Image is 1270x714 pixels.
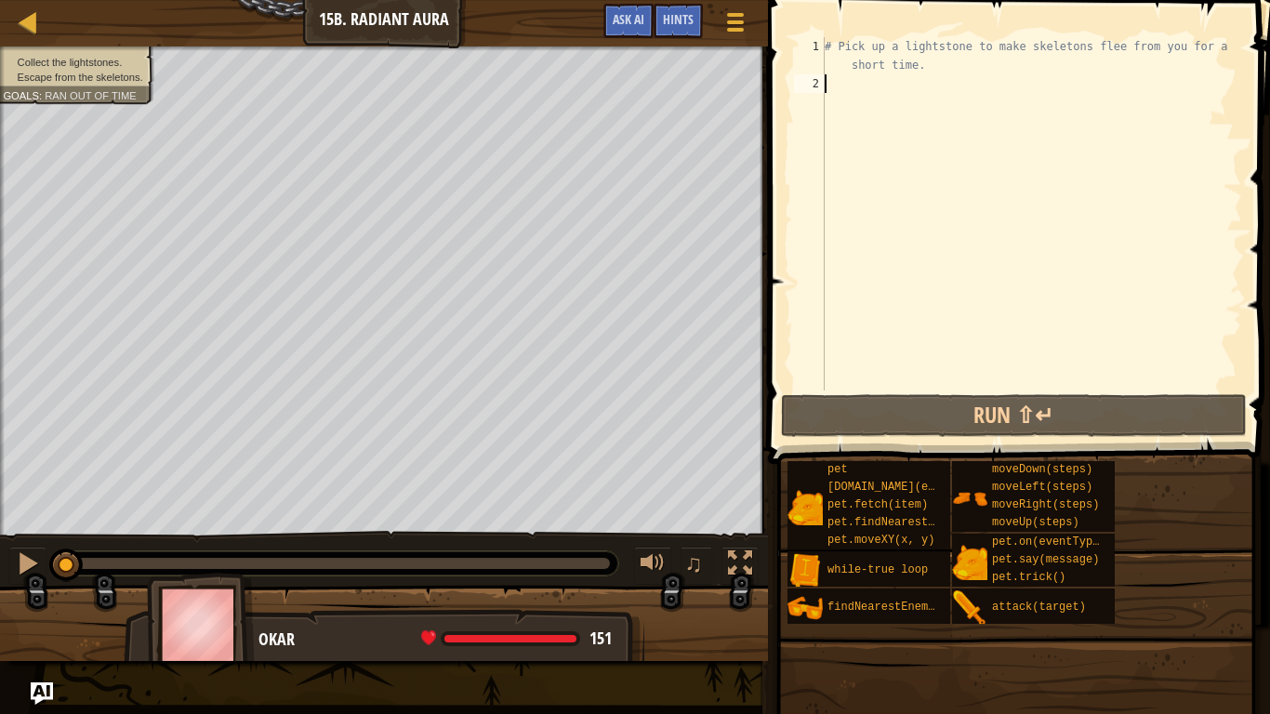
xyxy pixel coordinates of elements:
span: Goals [3,89,39,101]
span: ♫ [684,549,703,577]
div: 1 [794,37,825,74]
img: portrait.png [787,590,823,626]
img: portrait.png [952,590,987,626]
img: portrait.png [787,490,823,525]
li: Escape from the skeletons. [3,70,142,85]
img: portrait.png [787,553,823,588]
span: Hints [663,10,694,28]
span: pet.findNearestByType(type) [827,516,1008,529]
li: Collect the lightstones. [3,55,142,70]
button: Run ⇧↵ [781,394,1247,437]
button: Adjust volume [634,547,671,585]
span: Escape from the skeletons. [18,71,143,83]
img: portrait.png [952,545,987,580]
span: pet.on(eventType, handler) [992,535,1166,549]
span: Ran out of time [45,89,137,101]
span: Collect the lightstones. [18,56,123,68]
span: moveRight(steps) [992,498,1099,511]
span: [DOMAIN_NAME](enemy) [827,481,961,494]
div: 2 [794,74,825,93]
button: ♫ [681,547,712,585]
span: pet.moveXY(x, y) [827,534,934,547]
span: Ask AI [613,10,644,28]
div: health: 151 / 151 [421,630,612,647]
button: Toggle fullscreen [721,547,759,585]
button: Ask AI [603,4,654,38]
button: Ctrl + P: Pause [9,547,46,585]
span: pet.say(message) [992,553,1099,566]
span: 151 [589,627,612,650]
span: pet.trick() [992,571,1065,584]
span: while-true loop [827,563,928,576]
span: moveDown(steps) [992,463,1092,476]
span: : [39,89,45,101]
span: findNearestEnemy() [827,601,948,614]
span: moveUp(steps) [992,516,1079,529]
span: pet.fetch(item) [827,498,928,511]
img: portrait.png [952,481,987,516]
span: pet [827,463,848,476]
button: Ask AI [31,682,53,705]
img: thang_avatar_frame.png [147,573,255,676]
span: attack(target) [992,601,1086,614]
button: Show game menu [712,4,759,47]
span: moveLeft(steps) [992,481,1092,494]
div: Okar [258,628,626,652]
